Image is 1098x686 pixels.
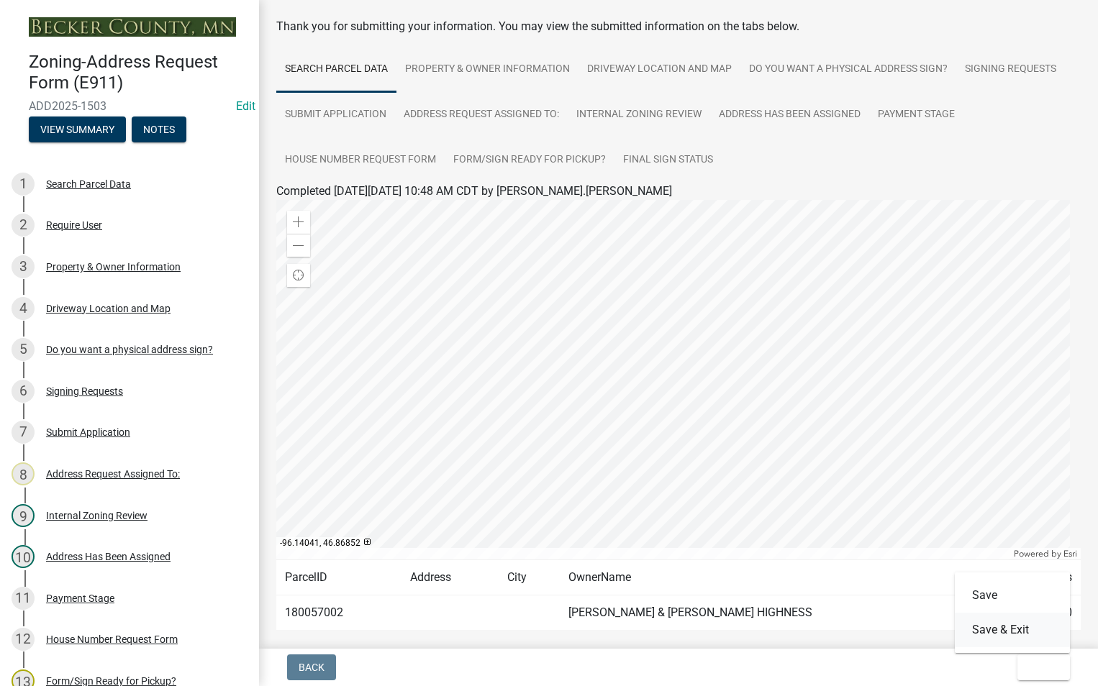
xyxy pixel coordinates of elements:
[46,220,102,230] div: Require User
[276,137,445,183] a: House Number Request Form
[132,124,186,136] wm-modal-confirm: Notes
[994,560,1081,595] td: Acres
[287,654,336,680] button: Back
[276,18,1081,35] div: Thank you for submitting your information. You may view the submitted information on the tabs below.
[955,578,1070,613] button: Save
[299,662,325,673] span: Back
[499,560,560,595] td: City
[955,572,1070,653] div: Exit
[12,462,35,485] div: 8
[12,255,35,278] div: 3
[710,92,869,138] a: Address Has Been Assigned
[12,545,35,568] div: 10
[276,560,401,595] td: ParcelID
[46,386,123,396] div: Signing Requests
[12,587,35,610] div: 11
[395,92,568,138] a: Address Request Assigned To:
[276,595,401,631] td: 180057002
[614,137,722,183] a: Final Sign Status
[46,676,176,686] div: Form/Sign Ready for Pickup?
[12,380,35,403] div: 6
[12,421,35,444] div: 7
[956,47,1065,93] a: Signing Requests
[276,47,396,93] a: Search Parcel Data
[236,99,255,113] a: Edit
[46,634,178,644] div: House Number Request Form
[1063,549,1077,559] a: Esri
[46,344,213,355] div: Do you want a physical address sign?
[869,92,963,138] a: Payment Stage
[132,116,186,142] button: Notes
[46,593,114,603] div: Payment Stage
[12,297,35,320] div: 4
[287,264,310,287] div: Find my location
[46,511,148,521] div: Internal Zoning Review
[276,184,672,198] span: Completed [DATE][DATE] 10:48 AM CDT by [PERSON_NAME].[PERSON_NAME]
[287,234,310,257] div: Zoom out
[46,469,180,479] div: Address Request Assigned To:
[12,173,35,196] div: 1
[29,116,126,142] button: View Summary
[396,47,579,93] a: Property & Owner Information
[29,99,230,113] span: ADD2025-1503
[46,303,171,314] div: Driveway Location and Map
[46,552,171,562] div: Address Has Been Assigned
[560,560,994,595] td: OwnerName
[1017,654,1070,680] button: Exit
[401,560,499,595] td: Address
[579,47,740,93] a: Driveway Location and Map
[46,427,130,437] div: Submit Application
[12,338,35,361] div: 5
[1029,662,1050,673] span: Exit
[276,92,395,138] a: Submit Application
[12,214,35,237] div: 2
[29,17,236,37] img: Becker County, Minnesota
[12,628,35,651] div: 12
[560,595,994,631] td: [PERSON_NAME] & [PERSON_NAME] HIGHNESS
[29,124,126,136] wm-modal-confirm: Summary
[740,47,956,93] a: Do you want a physical address sign?
[29,52,248,93] h4: Zoning-Address Request Form (E911)
[568,92,710,138] a: Internal Zoning Review
[46,179,131,189] div: Search Parcel Data
[445,137,614,183] a: Form/Sign Ready for Pickup?
[236,99,255,113] wm-modal-confirm: Edit Application Number
[1010,548,1081,559] div: Powered by
[12,504,35,527] div: 9
[46,262,181,272] div: Property & Owner Information
[955,613,1070,647] button: Save & Exit
[287,211,310,234] div: Zoom in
